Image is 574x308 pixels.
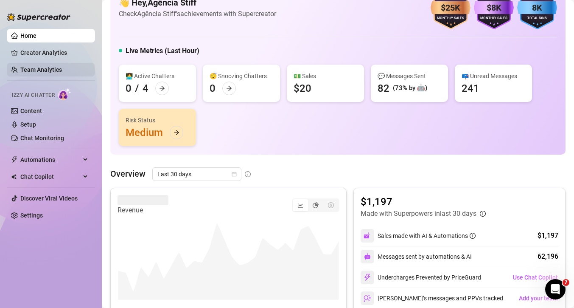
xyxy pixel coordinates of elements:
[364,274,371,281] img: svg%3e
[378,71,441,81] div: 💬 Messages Sent
[159,85,165,91] span: arrow-right
[20,107,42,114] a: Content
[563,279,569,286] span: 7
[210,71,273,81] div: 😴 Snoozing Chatters
[20,66,62,73] a: Team Analytics
[462,71,525,81] div: 📪 Unread Messages
[518,291,558,305] button: Add your team
[174,130,179,136] span: arrow-right
[20,121,36,128] a: Setup
[328,202,334,208] span: dollar-circle
[364,253,371,260] img: svg%3e
[378,231,476,240] div: Sales made with AI & Automations
[126,46,199,56] h5: Live Metrics (Last Hour)
[157,168,236,181] span: Last 30 days
[431,16,470,21] div: Monthly Sales
[126,71,189,81] div: 👩‍💻 Active Chatters
[545,279,566,300] iframe: Intercom live chat
[143,82,148,95] div: 4
[517,16,557,21] div: Total Fans
[210,82,216,95] div: 0
[119,8,276,19] article: Check Agência Stiff's achievements with Supercreator
[294,71,357,81] div: 💵 Sales
[378,82,389,95] div: 82
[20,46,88,59] a: Creator Analytics
[245,171,251,177] span: info-circle
[292,198,339,212] div: segmented control
[294,82,311,95] div: $20
[361,250,472,263] div: Messages sent by automations & AI
[20,212,43,219] a: Settings
[226,85,232,91] span: arrow-right
[364,294,371,302] img: svg%3e
[361,195,486,209] article: $1,197
[513,274,558,281] span: Use Chat Copilot
[393,83,427,93] div: (73% by 🤖)
[474,1,514,14] div: $8K
[20,135,64,141] a: Chat Monitoring
[538,251,558,262] div: 62,196
[474,16,514,21] div: Monthly Sales
[512,271,558,284] button: Use Chat Copilot
[517,1,557,14] div: 8K
[126,116,189,125] div: Risk Status
[11,156,18,163] span: thunderbolt
[431,1,470,14] div: $25K
[364,232,371,240] img: svg%3e
[11,174,17,180] img: Chat Copilot
[313,202,319,208] span: pie-chart
[7,13,70,21] img: logo-BBDzfeDw.svg
[538,231,558,241] div: $1,197
[361,271,481,284] div: Undercharges Prevented by PriceGuard
[58,88,71,100] img: AI Chatter
[361,291,503,305] div: [PERSON_NAME]’s messages and PPVs tracked
[519,295,558,302] span: Add your team
[470,233,476,239] span: info-circle
[480,211,486,217] span: info-circle
[118,205,168,215] article: Revenue
[232,172,237,177] span: calendar
[20,195,78,202] a: Discover Viral Videos
[297,202,303,208] span: line-chart
[126,82,132,95] div: 0
[462,82,479,95] div: 241
[20,153,81,167] span: Automations
[110,167,146,180] article: Overview
[20,170,81,184] span: Chat Copilot
[361,209,476,219] article: Made with Superpowers in last 30 days
[20,32,36,39] a: Home
[12,91,55,99] span: Izzy AI Chatter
